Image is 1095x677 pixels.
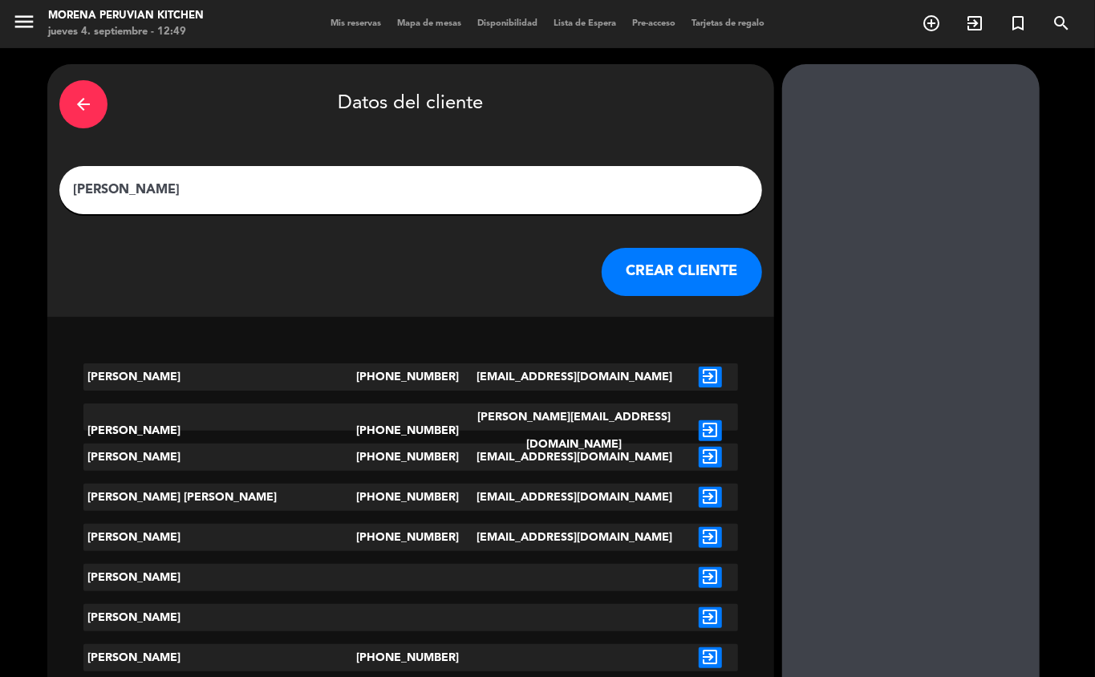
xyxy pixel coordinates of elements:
[12,10,36,34] i: menu
[465,403,683,458] div: [PERSON_NAME][EMAIL_ADDRESS][DOMAIN_NAME]
[602,248,762,296] button: CREAR CLIENTE
[699,487,722,508] i: exit_to_app
[12,10,36,39] button: menu
[83,604,356,631] div: [PERSON_NAME]
[356,403,465,458] div: [PHONE_NUMBER]
[83,484,356,511] div: [PERSON_NAME] [PERSON_NAME]
[1052,14,1071,33] i: search
[48,24,204,40] div: jueves 4. septiembre - 12:49
[83,444,356,471] div: [PERSON_NAME]
[683,19,773,28] span: Tarjetas de regalo
[356,484,465,511] div: [PHONE_NUMBER]
[356,444,465,471] div: [PHONE_NUMBER]
[356,644,465,671] div: [PHONE_NUMBER]
[624,19,683,28] span: Pre-acceso
[356,363,465,391] div: [PHONE_NUMBER]
[74,95,93,114] i: arrow_back
[322,19,389,28] span: Mis reservas
[699,607,722,628] i: exit_to_app
[59,76,762,132] div: Datos del cliente
[699,367,722,387] i: exit_to_app
[83,644,356,671] div: [PERSON_NAME]
[389,19,469,28] span: Mapa de mesas
[965,14,984,33] i: exit_to_app
[356,524,465,551] div: [PHONE_NUMBER]
[545,19,624,28] span: Lista de Espera
[465,484,683,511] div: [EMAIL_ADDRESS][DOMAIN_NAME]
[699,420,722,441] i: exit_to_app
[83,524,356,551] div: [PERSON_NAME]
[465,363,683,391] div: [EMAIL_ADDRESS][DOMAIN_NAME]
[699,447,722,468] i: exit_to_app
[48,8,204,24] div: Morena Peruvian Kitchen
[699,567,722,588] i: exit_to_app
[922,14,941,33] i: add_circle_outline
[699,647,722,668] i: exit_to_app
[699,527,722,548] i: exit_to_app
[83,403,356,458] div: [PERSON_NAME]
[465,524,683,551] div: [EMAIL_ADDRESS][DOMAIN_NAME]
[71,179,750,201] input: Escriba nombre, correo electrónico o número de teléfono...
[83,363,356,391] div: [PERSON_NAME]
[83,564,356,591] div: [PERSON_NAME]
[1008,14,1028,33] i: turned_in_not
[465,444,683,471] div: [EMAIL_ADDRESS][DOMAIN_NAME]
[469,19,545,28] span: Disponibilidad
